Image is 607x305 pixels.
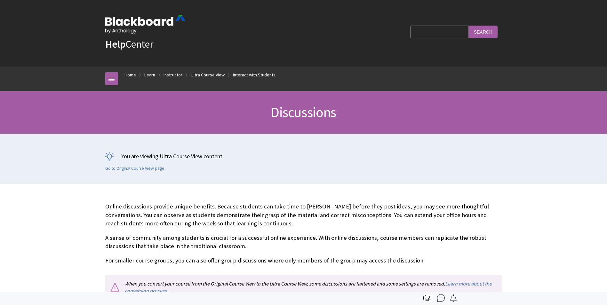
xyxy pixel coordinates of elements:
[450,294,457,302] img: Follow this page
[469,26,498,38] input: Search
[105,166,165,171] a: Go to Original Course View page.
[105,38,153,51] a: HelpCenter
[124,71,136,79] a: Home
[105,38,125,51] strong: Help
[191,71,225,79] a: Ultra Course View
[105,275,502,300] p: When you convert your course from the Original Course View to the Ultra Course View, some discuss...
[144,71,155,79] a: Learn
[105,15,185,34] img: Blackboard by Anthology
[105,202,502,228] p: Online discussions provide unique benefits. Because students can take time to [PERSON_NAME] befor...
[105,152,502,160] p: You are viewing Ultra Course View content
[423,294,431,302] img: Print
[233,71,276,79] a: Interact with Students
[105,256,502,265] p: For smaller course groups, you can also offer group discussions where only members of the group m...
[164,71,182,79] a: Instructor
[105,234,502,250] p: A sense of community among students is crucial for a successful online experience. With online di...
[437,294,445,302] img: More help
[271,103,336,121] span: Discussions
[125,280,492,294] a: Learn more about the conversion process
